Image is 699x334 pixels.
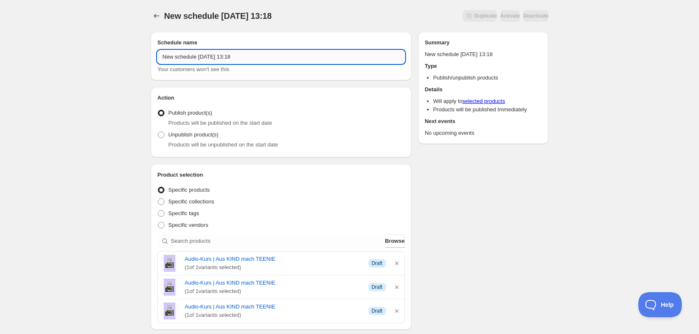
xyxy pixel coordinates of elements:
span: Specific products [168,187,210,193]
p: New schedule [DATE] 13:18 [425,50,542,59]
span: ( 1 of 1 variants selected) [185,311,362,319]
span: Publish product(s) [168,110,212,116]
h2: Type [425,62,542,70]
span: ( 1 of 1 variants selected) [185,263,362,272]
input: Search products [171,234,383,248]
button: Browse [385,234,405,248]
iframe: Toggle Customer Support [638,292,682,317]
span: Products will be unpublished on the start date [168,141,278,148]
a: Audio-Kurs | Aus KIND mach TEENIE [185,279,362,287]
p: No upcoming events [425,129,542,137]
a: selected products [463,98,505,104]
span: New schedule [DATE] 13:18 [164,11,272,21]
span: Your customers won't see this [157,66,229,72]
span: Unpublish product(s) [168,131,218,138]
h2: Product selection [157,171,405,179]
span: Browse [385,237,405,245]
span: Specific collections [168,198,214,205]
h2: Next events [425,117,542,126]
span: ( 1 of 1 variants selected) [185,287,362,295]
a: Audio-Kurs | Aus KIND mach TEENIE [185,255,362,263]
button: Schedules [151,10,162,22]
li: Products will be published Immediately [433,105,542,114]
span: Draft [372,260,383,267]
li: Publish/unpublish products [433,74,542,82]
span: Draft [372,308,383,314]
span: Specific tags [168,210,199,216]
a: Audio-Kurs | Aus KIND mach TEENIE [185,303,362,311]
h2: Action [157,94,405,102]
h2: Details [425,85,542,94]
li: Will apply to [433,97,542,105]
h2: Schedule name [157,39,405,47]
span: Products will be published on the start date [168,120,272,126]
span: Draft [372,284,383,290]
span: Specific vendors [168,222,208,228]
h2: Summary [425,39,542,47]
